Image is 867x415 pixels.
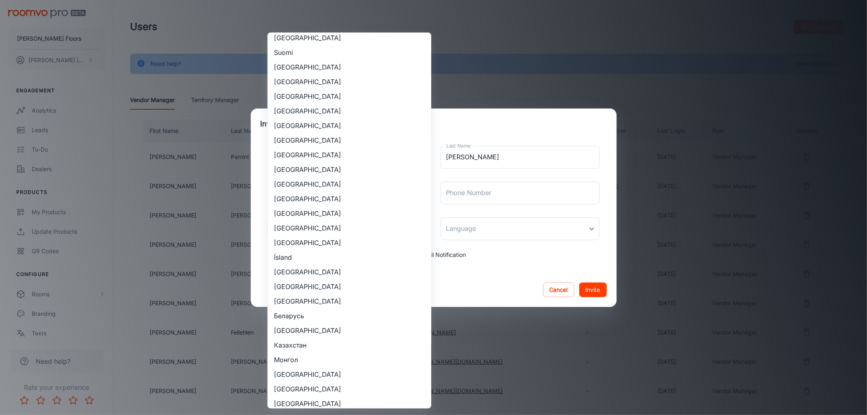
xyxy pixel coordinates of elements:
[267,309,431,323] li: Беларусь
[267,74,431,89] li: [GEOGRAPHIC_DATA]
[267,89,431,104] li: [GEOGRAPHIC_DATA]
[267,30,431,45] li: [GEOGRAPHIC_DATA]
[267,162,431,177] li: [GEOGRAPHIC_DATA]
[267,352,431,367] li: Монгол
[267,118,431,133] li: [GEOGRAPHIC_DATA]
[267,323,431,338] li: [GEOGRAPHIC_DATA]
[267,279,431,294] li: [GEOGRAPHIC_DATA]
[267,396,431,411] li: [GEOGRAPHIC_DATA]
[267,206,431,221] li: [GEOGRAPHIC_DATA]
[267,250,431,265] li: Ísland
[267,294,431,309] li: [GEOGRAPHIC_DATA]
[267,367,431,382] li: [GEOGRAPHIC_DATA]
[267,221,431,235] li: [GEOGRAPHIC_DATA]
[267,235,431,250] li: [GEOGRAPHIC_DATA]
[267,338,431,352] li: Казахстан
[267,60,431,74] li: [GEOGRAPHIC_DATA]
[267,382,431,396] li: [GEOGRAPHIC_DATA]
[267,177,431,191] li: [GEOGRAPHIC_DATA]
[267,148,431,162] li: [GEOGRAPHIC_DATA]
[267,265,431,279] li: [GEOGRAPHIC_DATA]
[267,104,431,118] li: [GEOGRAPHIC_DATA]
[267,133,431,148] li: [GEOGRAPHIC_DATA]
[267,191,431,206] li: [GEOGRAPHIC_DATA]
[267,45,431,60] li: Suomi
